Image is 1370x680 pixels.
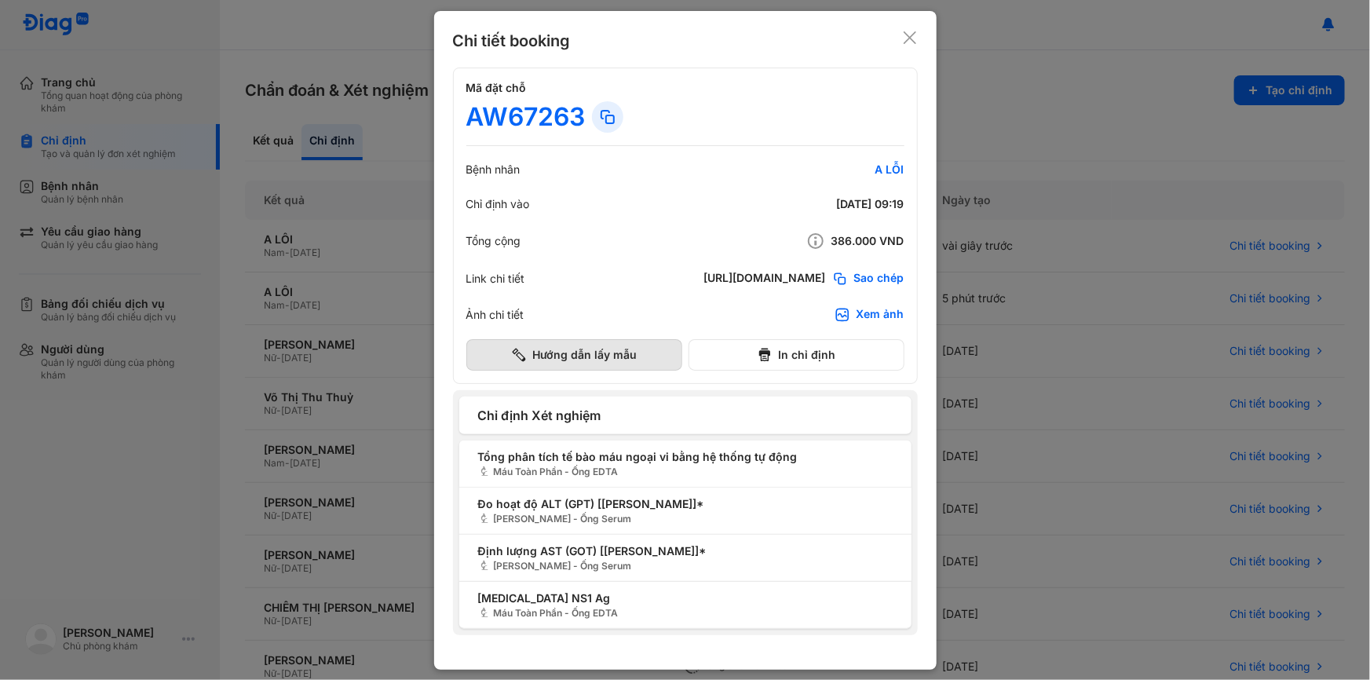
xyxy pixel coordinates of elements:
[478,606,893,620] span: Máu Toàn Phần - Ống EDTA
[716,232,904,250] div: 386.000 VND
[716,163,904,177] div: A LỖI
[478,559,893,573] span: [PERSON_NAME] - Ống Serum
[466,81,904,95] h4: Mã đặt chỗ
[478,465,893,479] span: Máu Toàn Phần - Ống EDTA
[689,339,904,371] button: In chỉ định
[466,308,524,322] div: Ảnh chi tiết
[478,406,893,425] span: Chỉ định Xét nghiệm
[854,271,904,287] span: Sao chép
[478,512,893,526] span: [PERSON_NAME] - Ống Serum
[453,30,571,52] div: Chi tiết booking
[466,163,521,177] div: Bệnh nhân
[466,272,525,286] div: Link chi tiết
[466,197,530,211] div: Chỉ định vào
[466,234,521,248] div: Tổng cộng
[478,590,893,606] span: [MEDICAL_DATA] NS1 Ag
[716,197,904,211] div: [DATE] 09:19
[857,307,904,323] div: Xem ảnh
[466,339,682,371] button: Hướng dẫn lấy mẫu
[466,101,586,133] div: AW67263
[478,448,893,465] span: Tổng phân tích tế bào máu ngoại vi bằng hệ thống tự động
[704,271,826,287] div: [URL][DOMAIN_NAME]
[478,543,893,559] span: Định lượng AST (GOT) [[PERSON_NAME]]*
[478,495,893,512] span: Đo hoạt độ ALT (GPT) [[PERSON_NAME]]*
